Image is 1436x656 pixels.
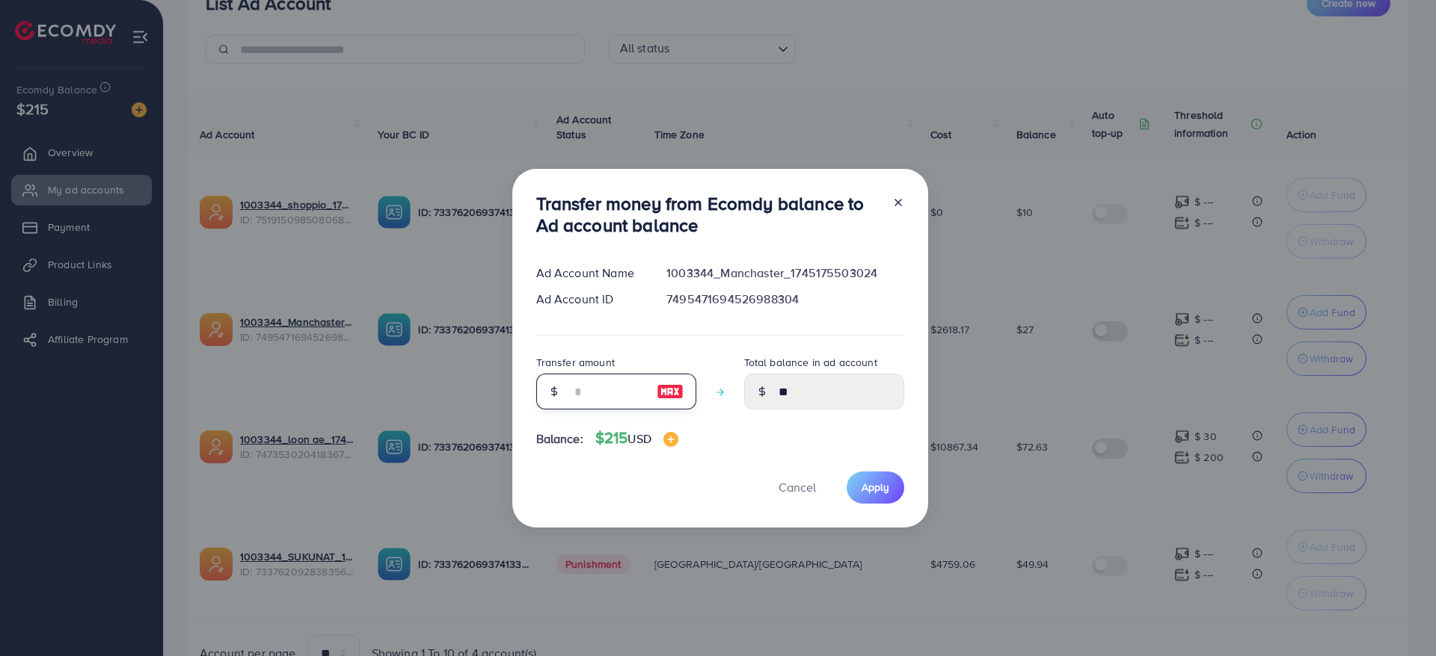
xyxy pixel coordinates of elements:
[663,432,678,447] img: image
[595,429,678,448] h4: $215
[654,264,915,282] div: 1003344_Manchaster_1745175503024
[760,471,835,504] button: Cancel
[654,291,915,308] div: 7495471694526988304
[536,355,615,370] label: Transfer amount
[862,480,889,495] span: Apply
[524,291,655,308] div: Ad Account ID
[744,355,877,370] label: Total balance in ad account
[1372,589,1425,645] iframe: Chat
[847,471,904,504] button: Apply
[524,264,655,282] div: Ad Account Name
[628,430,651,447] span: USD
[536,193,880,236] h3: Transfer money from Ecomdy balance to Ad account balance
[536,430,583,448] span: Balance:
[657,383,684,400] img: image
[779,479,816,495] span: Cancel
